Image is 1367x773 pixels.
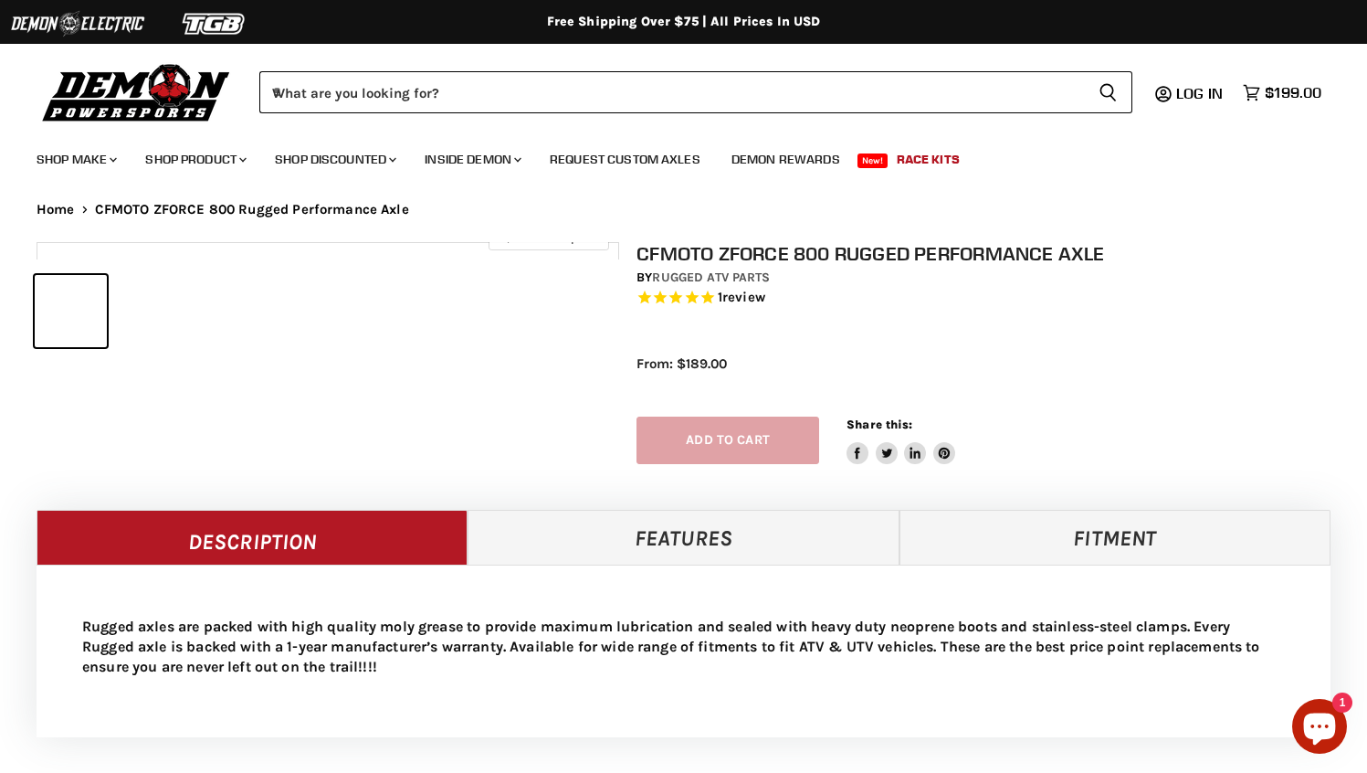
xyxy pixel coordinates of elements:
h1: CFMOTO ZFORCE 800 Rugged Performance Axle [636,242,1348,265]
a: Rugged ATV Parts [652,270,770,285]
div: by [636,268,1348,288]
a: $199.00 [1234,79,1330,106]
a: Race Kits [883,141,973,178]
a: Home [37,202,75,217]
span: New! [857,154,889,168]
a: Log in [1168,85,1234,101]
span: review [722,289,765,305]
a: Features [468,510,899,565]
span: From: $189.00 [636,355,727,372]
img: TGB Logo 2 [146,6,283,41]
a: Inside Demon [411,141,532,178]
button: Search [1084,71,1132,113]
a: Request Custom Axles [536,141,714,178]
img: Demon Powersports [37,59,237,124]
a: Description [37,510,468,565]
aside: Share this: [846,417,955,465]
span: Click to expand [498,230,599,244]
inbox-online-store-chat: Shopify online store chat [1287,699,1352,758]
input: When autocomplete results are available use up and down arrows to review and enter to select [259,71,1084,113]
a: Shop Discounted [261,141,407,178]
form: Product [259,71,1132,113]
p: Rugged axles are packed with high quality moly grease to provide maximum lubrication and sealed w... [82,617,1285,677]
span: CFMOTO ZFORCE 800 Rugged Performance Axle [95,202,409,217]
a: Shop Make [23,141,128,178]
a: Fitment [899,510,1330,565]
a: Demon Rewards [718,141,854,178]
a: Shop Product [131,141,258,178]
span: 1 reviews [718,289,765,305]
span: $199.00 [1265,84,1321,101]
span: Rated 5.0 out of 5 stars 1 reviews [636,289,1348,308]
img: Demon Electric Logo 2 [9,6,146,41]
span: Share this: [846,418,912,431]
button: IMAGE thumbnail [35,275,107,347]
ul: Main menu [23,133,1317,178]
span: Log in [1176,84,1223,102]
